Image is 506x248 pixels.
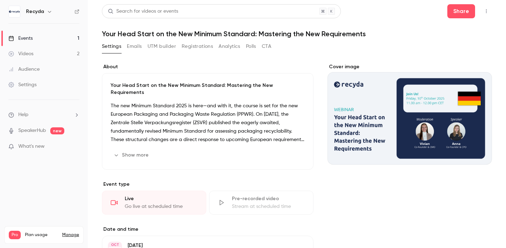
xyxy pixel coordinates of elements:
[18,143,45,150] span: What's new
[109,242,121,247] div: OCT
[209,191,313,215] div: Pre-recorded videoStream at scheduled time
[8,35,33,42] div: Events
[8,66,40,73] div: Audience
[102,63,313,70] label: About
[102,30,492,38] h1: Your Head Start on the New Minimum Standard: Mastering the New Requirements
[25,232,58,238] span: Plan usage
[219,41,240,52] button: Analytics
[26,8,44,15] h6: Recyda
[9,6,20,17] img: Recyda
[8,50,33,57] div: Videos
[246,41,256,52] button: Polls
[50,127,64,134] span: new
[111,82,305,96] p: Your Head Start on the New Minimum Standard: Mastering the New Requirements
[18,111,28,119] span: Help
[111,150,153,161] button: Show more
[232,195,305,202] div: Pre-recorded video
[102,181,313,188] p: Event type
[127,41,142,52] button: Emails
[18,127,46,134] a: SpeakerHub
[9,231,21,239] span: Pro
[125,203,197,210] div: Go live at scheduled time
[102,41,121,52] button: Settings
[102,226,313,233] label: Date and time
[182,41,213,52] button: Registrations
[262,41,271,52] button: CTA
[8,111,79,119] li: help-dropdown-opener
[125,195,197,202] div: Live
[447,4,475,18] button: Share
[8,81,37,88] div: Settings
[111,102,305,144] p: The new Minimum Standard 2025 is here—and with it, the course is set for the new European Packagi...
[102,191,206,215] div: LiveGo live at scheduled time
[108,8,178,15] div: Search for videos or events
[327,63,492,165] section: Cover image
[232,203,305,210] div: Stream at scheduled time
[62,232,79,238] a: Manage
[327,63,492,70] label: Cover image
[148,41,176,52] button: UTM builder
